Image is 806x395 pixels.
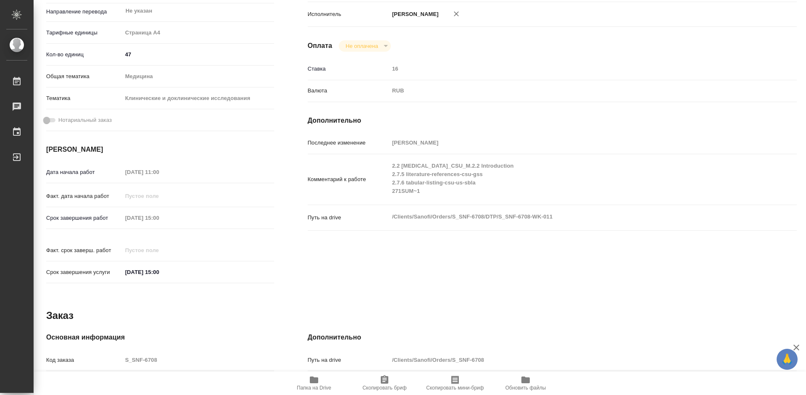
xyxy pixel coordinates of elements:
[308,139,389,147] p: Последнее изменение
[308,10,389,18] p: Исполнитель
[308,87,389,95] p: Валюта
[308,213,389,222] p: Путь на drive
[426,385,484,391] span: Скопировать мини-бриф
[490,371,561,395] button: Обновить файлы
[58,116,112,124] span: Нотариальный заказ
[308,116,797,126] h4: Дополнительно
[780,350,794,368] span: 🙏
[122,212,196,224] input: Пустое поле
[46,214,122,222] p: Срок завершения работ
[447,5,466,23] button: Удалить исполнителя
[46,168,122,176] p: Дата начала работ
[389,10,439,18] p: [PERSON_NAME]
[46,192,122,200] p: Факт. дата начала работ
[420,371,490,395] button: Скопировать мини-бриф
[46,8,122,16] p: Направление перевода
[46,94,122,103] p: Тематика
[279,371,349,395] button: Папка на Drive
[46,309,73,322] h2: Заказ
[343,42,380,50] button: Не оплачена
[297,385,331,391] span: Папка на Drive
[362,385,406,391] span: Скопировать бриф
[46,356,122,364] p: Код заказа
[122,354,274,366] input: Пустое поле
[122,244,196,256] input: Пустое поле
[505,385,546,391] span: Обновить файлы
[46,72,122,81] p: Общая тематика
[46,145,274,155] h4: [PERSON_NAME]
[389,137,756,149] input: Пустое поле
[308,356,389,364] p: Путь на drive
[308,41,332,51] h4: Оплата
[122,48,274,61] input: ✎ Введи что-нибудь
[389,159,756,198] textarea: 2.2 [MEDICAL_DATA]_CSU_M.2.2 Introduction 2.7.5 literature-references-csu-gss 2.7.6 tabular-listi...
[46,246,122,255] p: Факт. срок заверш. работ
[339,40,390,52] div: Не оплачена
[777,349,798,370] button: 🙏
[122,91,274,105] div: Клинические и доклинические исследования
[46,29,122,37] p: Тарифные единицы
[308,65,389,73] p: Ставка
[122,266,196,278] input: ✎ Введи что-нибудь
[389,354,756,366] input: Пустое поле
[389,63,756,75] input: Пустое поле
[122,166,196,178] input: Пустое поле
[46,268,122,276] p: Срок завершения услуги
[349,371,420,395] button: Скопировать бриф
[46,50,122,59] p: Кол-во единиц
[389,84,756,98] div: RUB
[46,332,274,342] h4: Основная информация
[122,69,274,84] div: Медицина
[308,175,389,184] p: Комментарий к работе
[122,190,196,202] input: Пустое поле
[308,332,797,342] h4: Дополнительно
[122,26,274,40] div: Страница А4
[389,210,756,224] textarea: /Clients/Sanofi/Orders/S_SNF-6708/DTP/S_SNF-6708-WK-011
